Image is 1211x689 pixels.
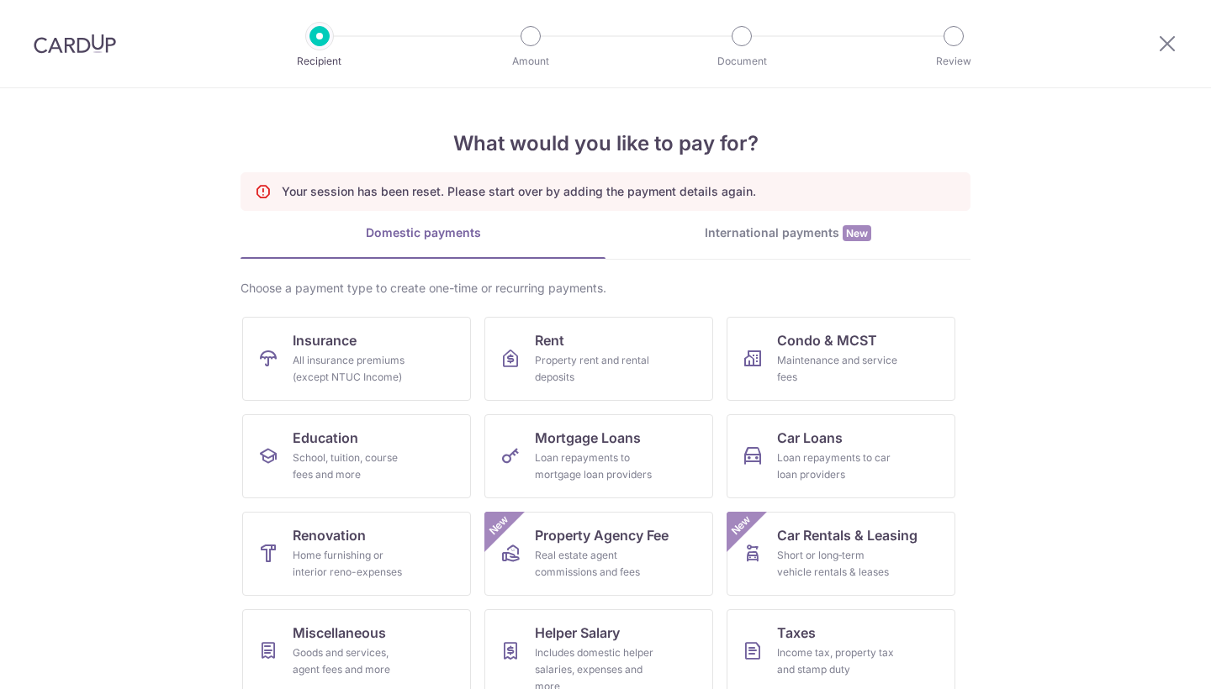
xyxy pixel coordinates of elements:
[242,317,471,401] a: InsuranceAll insurance premiums (except NTUC Income)
[727,512,755,539] span: New
[535,623,620,643] span: Helper Salary
[293,352,414,386] div: All insurance premiums (except NTUC Income)
[777,547,898,581] div: Short or long‑term vehicle rentals & leases
[777,428,843,448] span: Car Loans
[241,280,970,297] div: Choose a payment type to create one-time or recurring payments.
[484,317,713,401] a: RentProperty rent and rental deposits
[535,547,656,581] div: Real estate agent commissions and fees
[535,525,669,545] span: Property Agency Fee
[293,428,358,448] span: Education
[605,224,970,242] div: International payments
[843,225,871,241] span: New
[293,330,357,350] span: Insurance
[535,428,641,448] span: Mortgage Loans
[777,644,898,678] div: Income tax, property tax and stamp duty
[777,525,918,545] span: Car Rentals & Leasing
[777,450,898,483] div: Loan repayments to car loan providers
[293,623,386,643] span: Miscellaneous
[293,644,414,678] div: Goods and services, agent fees and more
[891,53,1016,70] p: Review
[468,53,593,70] p: Amount
[727,414,955,498] a: Car LoansLoan repayments to car loan providers
[282,183,756,200] p: Your session has been reset. Please start over by adding the payment details again.
[777,330,877,350] span: Condo & MCST
[34,34,116,54] img: CardUp
[484,512,713,596] a: Property Agency FeeReal estate agent commissions and feesNew
[535,352,656,386] div: Property rent and rental deposits
[257,53,382,70] p: Recipient
[242,512,471,596] a: RenovationHome furnishing or interior reno-expenses
[777,623,816,643] span: Taxes
[241,224,605,241] div: Domestic payments
[293,547,414,581] div: Home furnishing or interior reno-expenses
[680,53,804,70] p: Document
[293,450,414,483] div: School, tuition, course fees and more
[242,414,471,498] a: EducationSchool, tuition, course fees and more
[293,525,366,545] span: Renovation
[535,330,564,350] span: Rent
[241,129,970,159] h4: What would you like to pay for?
[484,414,713,498] a: Mortgage LoansLoan repayments to mortgage loan providers
[727,512,955,596] a: Car Rentals & LeasingShort or long‑term vehicle rentals & leasesNew
[485,512,513,539] span: New
[777,352,898,386] div: Maintenance and service fees
[727,317,955,401] a: Condo & MCSTMaintenance and service fees
[535,450,656,483] div: Loan repayments to mortgage loan providers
